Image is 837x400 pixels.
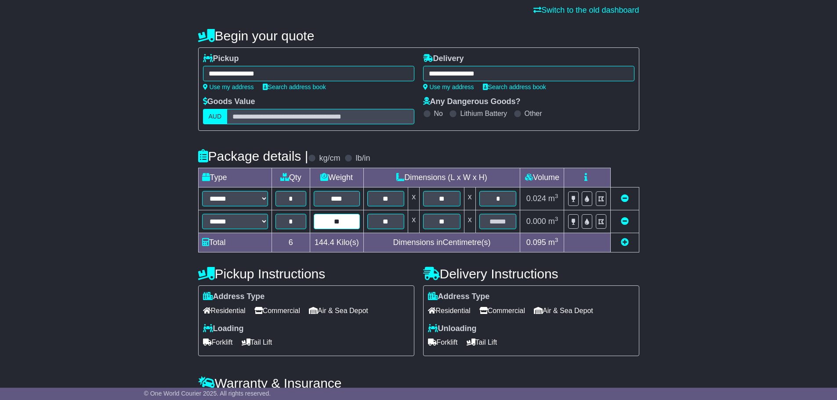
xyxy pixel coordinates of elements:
[203,54,239,64] label: Pickup
[272,168,310,187] td: Qty
[315,238,334,247] span: 144.4
[198,149,308,163] h4: Package details |
[203,304,246,317] span: Residential
[428,335,458,349] span: Forklift
[423,267,639,281] h4: Delivery Instructions
[428,324,477,334] label: Unloading
[408,187,420,210] td: x
[423,54,464,64] label: Delivery
[198,233,272,252] td: Total
[423,97,521,107] label: Any Dangerous Goods?
[428,292,490,302] label: Address Type
[203,335,233,349] span: Forklift
[203,83,254,90] a: Use my address
[434,109,443,118] label: No
[310,233,363,252] td: Kilo(s)
[483,83,546,90] a: Search address book
[533,6,639,14] a: Switch to the old dashboard
[520,168,564,187] td: Volume
[310,168,363,187] td: Weight
[203,292,265,302] label: Address Type
[408,210,420,233] td: x
[263,83,326,90] a: Search address book
[621,217,629,226] a: Remove this item
[555,237,558,243] sup: 3
[355,154,370,163] label: lb/in
[548,238,558,247] span: m
[198,376,639,390] h4: Warranty & Insurance
[423,83,474,90] a: Use my address
[428,304,471,317] span: Residential
[198,267,414,281] h4: Pickup Instructions
[555,216,558,222] sup: 3
[203,109,228,124] label: AUD
[363,233,520,252] td: Dimensions in Centimetre(s)
[203,97,255,107] label: Goods Value
[464,187,475,210] td: x
[198,29,639,43] h4: Begin your quote
[309,304,368,317] span: Air & Sea Depot
[460,109,507,118] label: Lithium Battery
[525,109,542,118] label: Other
[203,324,244,334] label: Loading
[198,168,272,187] td: Type
[479,304,525,317] span: Commercial
[319,154,340,163] label: kg/cm
[254,304,300,317] span: Commercial
[548,194,558,203] span: m
[242,335,272,349] span: Tail Lift
[144,390,271,397] span: © One World Courier 2025. All rights reserved.
[621,194,629,203] a: Remove this item
[534,304,593,317] span: Air & Sea Depot
[555,193,558,199] sup: 3
[272,233,310,252] td: 6
[464,210,475,233] td: x
[526,217,546,226] span: 0.000
[467,335,497,349] span: Tail Lift
[548,217,558,226] span: m
[526,194,546,203] span: 0.024
[621,238,629,247] a: Add new item
[363,168,520,187] td: Dimensions (L x W x H)
[526,238,546,247] span: 0.095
